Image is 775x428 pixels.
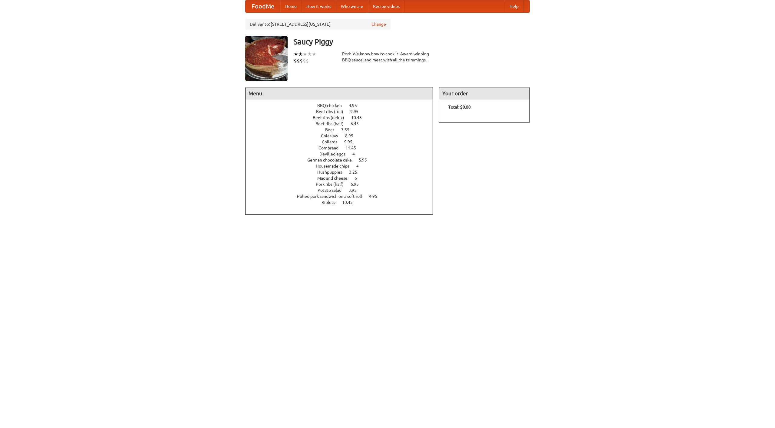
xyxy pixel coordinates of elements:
span: Coleslaw [321,133,344,138]
a: Potato salad 3.95 [318,188,368,193]
span: Pulled pork sandwich on a soft roll [297,194,368,199]
a: Devilled eggs 4 [319,152,366,156]
li: $ [294,57,297,64]
a: How it works [302,0,336,12]
span: Cornbread [318,145,345,150]
span: Mac and cheese [317,176,354,181]
li: ★ [312,51,316,57]
a: Riblets 10.45 [322,200,364,205]
span: 6 [355,176,363,181]
a: Collards 9.95 [322,139,364,144]
a: German chocolate cake 5.95 [307,158,378,162]
span: 3.25 [349,170,363,175]
li: ★ [294,51,298,57]
a: Cornbread 11.45 [318,145,367,150]
a: Mac and cheese 6 [317,176,368,181]
a: Beef ribs (half) 6.45 [315,121,370,126]
span: 9.95 [350,109,364,114]
a: Pulled pork sandwich on a soft roll 4.95 [297,194,388,199]
a: Housemade chips 4 [316,164,370,168]
a: Beef ribs (full) 9.95 [316,109,370,114]
span: 9.95 [344,139,358,144]
li: ★ [307,51,312,57]
a: Recipe videos [368,0,404,12]
span: 11.45 [345,145,362,150]
span: Beer [325,127,340,132]
a: Hushpuppies 3.25 [317,170,368,175]
div: Deliver to: [STREET_ADDRESS][US_STATE] [245,19,391,30]
span: 8.95 [345,133,359,138]
span: Beef ribs (half) [315,121,350,126]
h4: Menu [246,87,433,100]
a: FoodMe [246,0,280,12]
span: Hushpuppies [317,170,348,175]
span: Beef ribs (delux) [313,115,350,120]
span: 5.95 [359,158,373,162]
span: Housemade chips [316,164,355,168]
a: Pork ribs (half) 6.95 [316,182,370,187]
span: 4.95 [369,194,383,199]
span: 6.95 [351,182,365,187]
a: Coleslaw 8.95 [321,133,364,138]
li: $ [306,57,309,64]
span: 6.45 [351,121,365,126]
h4: Your order [439,87,529,100]
b: Total: $0.00 [448,105,471,109]
span: 10.45 [342,200,359,205]
span: 10.45 [351,115,368,120]
li: $ [303,57,306,64]
a: Who we are [336,0,368,12]
span: Potato salad [318,188,348,193]
a: Change [371,21,386,27]
span: German chocolate cake [307,158,358,162]
a: Beef ribs (delux) 10.45 [313,115,373,120]
h3: Saucy Piggy [294,36,530,48]
li: $ [300,57,303,64]
span: Devilled eggs [319,152,351,156]
span: 3.95 [348,188,363,193]
img: angular.jpg [245,36,288,81]
div: Pork. We know how to cook it. Award-winning BBQ sauce, and meat with all the trimmings. [342,51,433,63]
span: BBQ chicken [317,103,348,108]
span: 4 [356,164,365,168]
a: Home [280,0,302,12]
a: Beer 7.55 [325,127,361,132]
span: 4.95 [349,103,363,108]
span: Pork ribs (half) [316,182,350,187]
span: Beef ribs (full) [316,109,349,114]
span: Collards [322,139,343,144]
span: 7.55 [341,127,355,132]
li: ★ [298,51,303,57]
span: 4 [352,152,361,156]
li: $ [297,57,300,64]
span: Riblets [322,200,341,205]
a: BBQ chicken 4.95 [317,103,368,108]
li: ★ [303,51,307,57]
a: Help [505,0,523,12]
